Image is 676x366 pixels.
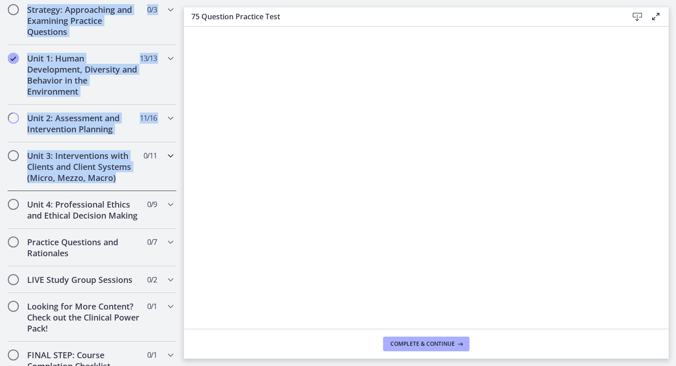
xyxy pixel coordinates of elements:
[27,301,139,334] h2: Looking for More Content? Check out the Clinical Power Pack!
[27,236,139,259] h2: Practice Questions and Rationales
[147,4,157,15] span: 0 / 3
[27,274,139,285] h2: LIVE Study Group Sessions
[191,11,613,22] h3: 75 Question Practice Test
[140,113,157,124] span: 11 / 16
[8,53,19,64] i: Completed
[147,199,157,210] span: 0 / 9
[383,337,470,351] button: Complete & continue
[27,113,139,135] h2: Unit 2: Assessment and Intervention Planning
[147,274,157,285] span: 0 / 2
[143,150,157,161] span: 0 / 11
[140,53,157,64] span: 13 / 13
[27,4,139,37] h2: Strategy: Approaching and Examining Practice Questions
[27,199,139,221] h2: Unit 4: Professional Ethics and Ethical Decision Making
[147,301,157,312] span: 0 / 1
[147,236,157,248] span: 0 / 7
[27,150,139,183] h2: Unit 3: Interventions with Clients and Client Systems (Micro, Mezzo, Macro)
[390,340,455,348] span: Complete & continue
[147,349,157,360] span: 0 / 1
[27,53,139,97] h2: Unit 1: Human Development, Diversity and Behavior in the Environment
